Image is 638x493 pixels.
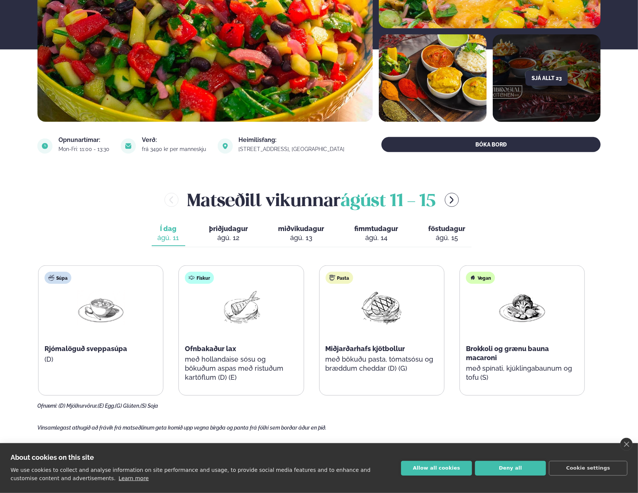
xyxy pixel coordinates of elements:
strong: About cookies on this site [11,453,94,461]
p: We use cookies to collect and analyse information on site performance and usage, to provide socia... [11,467,371,481]
div: ágú. 13 [278,233,324,242]
span: Í dag [158,224,179,233]
span: ágúst 11 - 15 [341,193,436,210]
button: fimmtudagur ágú. 14 [349,221,404,246]
button: þriðjudagur ágú. 12 [203,221,254,246]
span: (E) Egg, [98,403,115,409]
img: pasta.svg [329,275,335,281]
img: image alt [379,34,487,122]
div: ágú. 11 [158,233,179,242]
span: miðvikudagur [278,225,324,233]
div: Súpa [45,272,71,284]
p: með hollandaise sósu og bökuðum aspas með ristuðum kartöflum (D) (E) [185,355,297,382]
img: Soup.png [77,290,125,325]
span: Ofnæmi: [37,403,57,409]
button: Í dag ágú. 11 [152,221,185,246]
button: Cookie settings [549,461,627,476]
span: fimmtudagur [355,225,398,233]
div: ágú. 12 [209,233,248,242]
span: Vinsamlegast athugið að frávik frá matseðlinum geta komið upp vegna birgða og panta frá fólki sem... [37,425,326,431]
span: þriðjudagur [209,225,248,233]
span: (D) Mjólkurvörur, [58,403,98,409]
img: image alt [121,139,136,154]
span: (G) Glúten, [115,403,140,409]
span: föstudagur [429,225,466,233]
a: link [239,145,347,154]
div: Vegan [466,272,495,284]
img: Beef-Meat.png [358,290,406,325]
button: BÓKA BORÐ [381,137,601,152]
div: Pasta [326,272,353,284]
div: Mon-Fri: 11:00 - 13:30 [58,146,112,152]
span: (S) Soja [140,403,158,409]
div: ágú. 15 [429,233,466,242]
img: Vegan.png [498,290,546,325]
button: Allow all cookies [401,461,472,476]
span: Miðjarðarhafs kjötbollur [326,345,405,353]
div: Verð: [142,137,208,143]
a: close [620,438,633,451]
div: Heimilisfang: [239,137,347,143]
span: Rjómalöguð sveppasúpa [45,345,127,353]
img: fish.svg [189,275,195,281]
div: Fiskur [185,272,214,284]
p: með bökuðu pasta, tómatsósu og bræddum cheddar (D) (G) [326,355,438,373]
img: image alt [37,139,52,154]
p: (D) [45,355,157,364]
div: frá 3490 kr per manneskju [142,146,208,152]
p: með spínati, kjúklingabaunum og tofu (S) [466,364,578,382]
button: Sjá allt 23 [526,71,568,86]
div: ágú. 14 [355,233,398,242]
img: soup.svg [48,275,54,281]
button: miðvikudagur ágú. 13 [272,221,331,246]
div: Opnunartímar: [58,137,112,143]
a: Learn more [118,475,149,481]
img: Fish.png [217,290,265,325]
button: föstudagur ágú. 15 [423,221,472,246]
h2: Matseðill vikunnar [188,188,436,212]
button: menu-btn-right [445,193,459,207]
img: image alt [218,139,233,154]
button: menu-btn-left [164,193,178,207]
img: Vegan.svg [470,275,476,281]
span: Ofnbakaður lax [185,345,236,353]
button: Deny all [475,461,546,476]
span: Brokkoli og grænu bauna macaroni [466,345,549,362]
